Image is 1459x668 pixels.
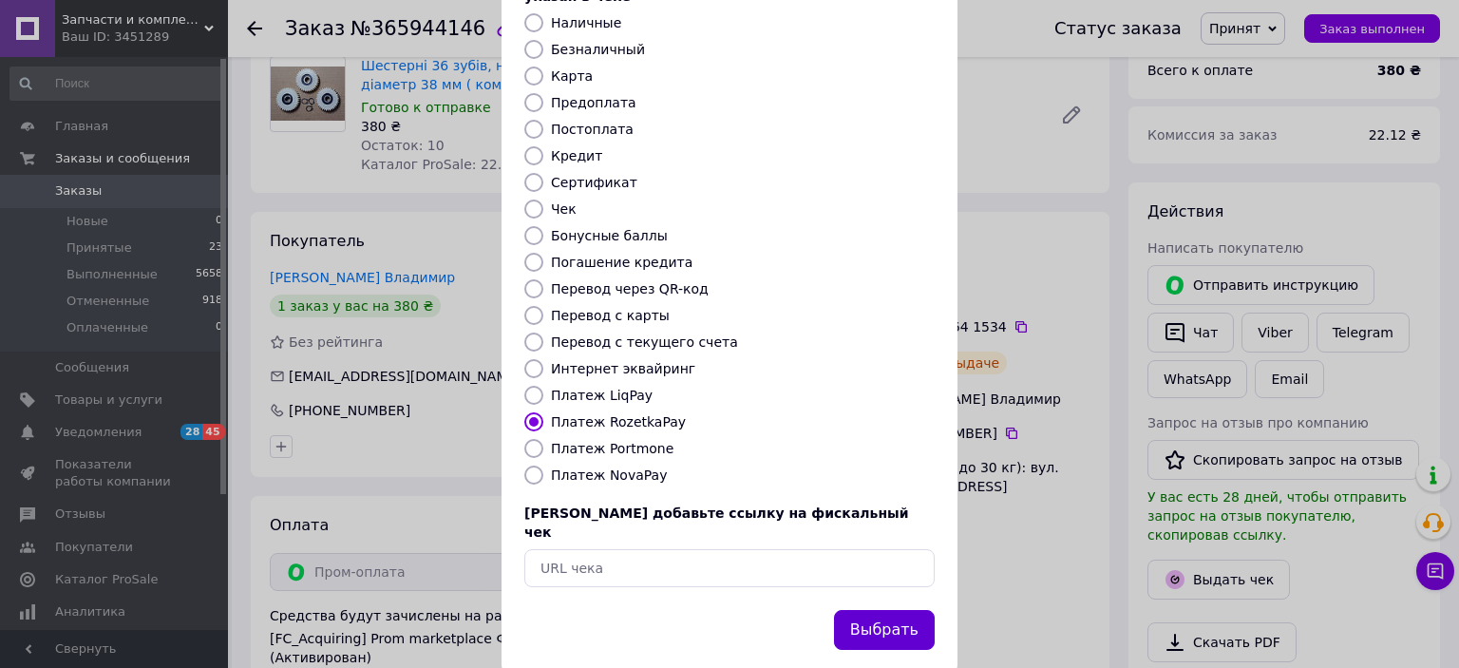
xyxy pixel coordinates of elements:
[551,148,602,163] label: Кредит
[551,68,593,84] label: Карта
[551,15,621,30] label: Наличные
[551,281,709,296] label: Перевод через QR-код
[551,441,673,456] label: Платеж Portmone
[551,228,668,243] label: Бонусные баллы
[551,308,670,323] label: Перевод с карты
[551,175,637,190] label: Сертификат
[551,255,692,270] label: Погашение кредита
[551,468,667,483] label: Платеж NovaPay
[834,610,935,651] button: Выбрать
[524,549,935,587] input: URL чека
[551,414,686,429] label: Платеж RozetkaPay
[551,388,653,403] label: Платеж LiqPay
[524,506,909,540] span: [PERSON_NAME] добавьте ссылку на фискальный чек
[551,42,645,57] label: Безналичный
[551,201,577,217] label: Чек
[551,361,695,376] label: Интернет эквайринг
[551,334,738,350] label: Перевод с текущего счета
[551,122,634,137] label: Постоплата
[551,95,636,110] label: Предоплата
